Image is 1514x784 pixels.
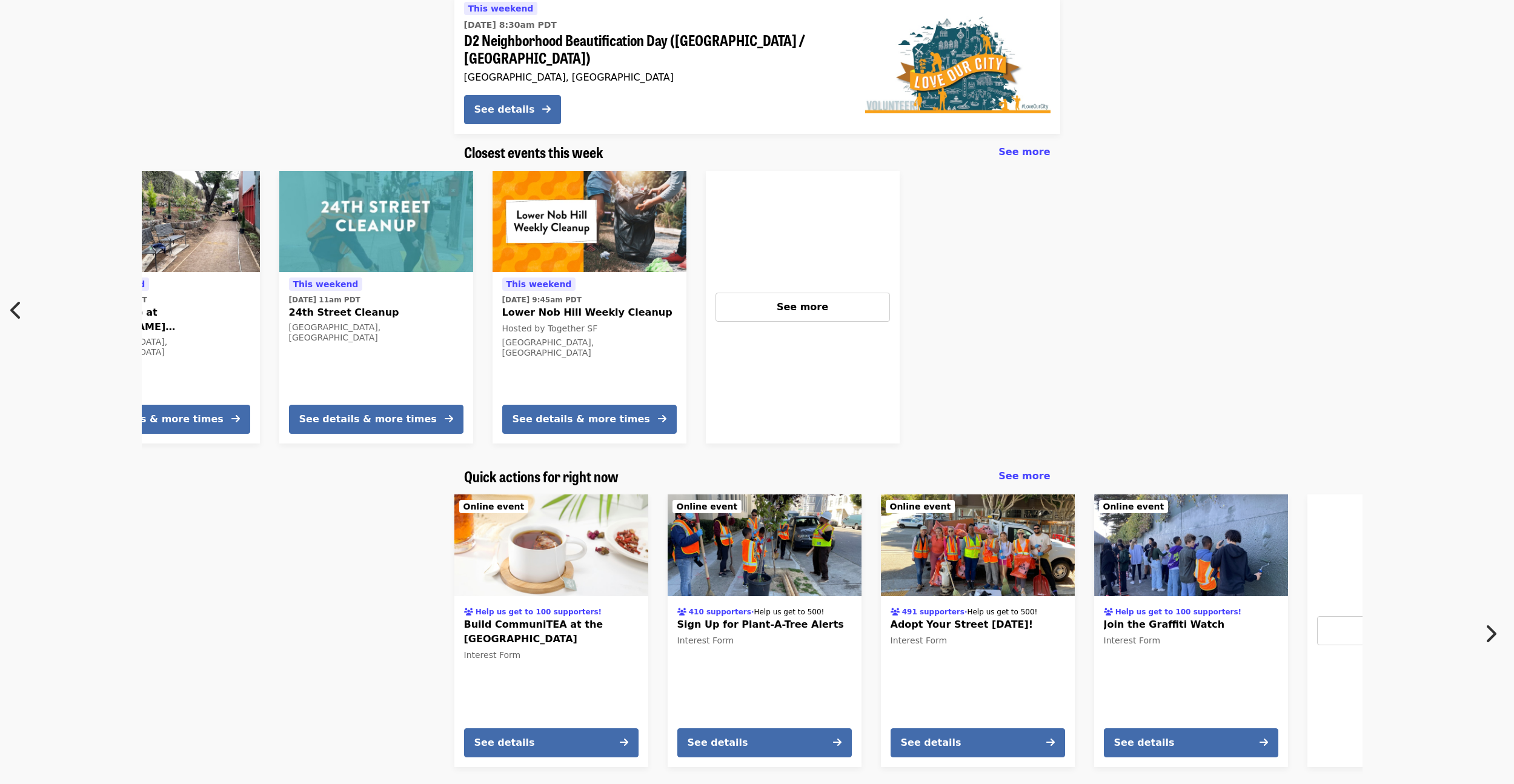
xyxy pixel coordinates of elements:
[80,279,145,289] span: This weekend
[1260,737,1268,748] i: arrow-right icon
[464,95,561,124] button: See details
[66,171,260,443] a: See details for "Garden Club at Burrows Pocket Park and The Green In-Between"
[464,650,521,660] span: Interest Form
[1484,622,1496,645] i: chevron-right icon
[454,144,1060,161] div: Closest events this week
[464,468,619,485] a: Quick actions for right now
[464,608,473,616] i: users icon
[502,405,677,434] button: See details & more times
[293,279,359,289] span: This weekend
[688,736,748,750] div: See details
[506,279,572,289] span: This weekend
[668,494,862,767] a: See details for "Sign Up for Plant-A-Tree Alerts"
[1103,502,1164,511] span: Online event
[289,322,463,343] div: [GEOGRAPHIC_DATA], [GEOGRAPHIC_DATA]
[464,19,557,32] time: [DATE] 8:30am PDT
[464,141,603,162] span: Closest events this week
[891,608,900,616] i: users icon
[468,4,534,13] span: This weekend
[66,171,260,273] img: Garden Club at Burrows Pocket Park and The Green In-Between organized by SF Public Works
[891,604,1038,617] div: ·
[902,608,965,616] span: 491 supporters
[76,305,250,334] span: Garden Club at [PERSON_NAME][GEOGRAPHIC_DATA] and The Green In-Between
[1114,736,1175,750] div: See details
[445,413,453,425] i: arrow-right icon
[677,617,852,632] span: Sign Up for Plant-A-Tree Alerts
[454,468,1060,485] div: Quick actions for right now
[464,617,639,646] span: Build CommuniTEA at the [GEOGRAPHIC_DATA]
[454,494,648,596] img: Build CommuniTEA at the Street Tree Nursery organized by SF Public Works
[1094,494,1288,767] a: See details for "Join the Graffiti Watch"
[502,305,677,320] span: Lower Nob Hill Weekly Cleanup
[463,502,525,511] span: Online event
[881,494,1075,596] img: Adopt Your Street Today! organized by SF Public Works
[890,502,951,511] span: Online event
[1104,728,1278,757] button: See details
[901,736,961,750] div: See details
[689,608,751,616] span: 410 supporters
[502,324,598,333] span: Hosted by Together SF
[1094,494,1288,596] img: Join the Graffiti Watch organized by SF Public Works
[998,146,1050,158] span: See more
[891,617,1065,632] span: Adopt Your Street [DATE]!
[754,608,824,616] span: Help us get to 500!
[777,301,828,313] span: See more
[1115,608,1241,616] span: Help us get to 100 supporters!
[464,71,846,83] div: [GEOGRAPHIC_DATA], [GEOGRAPHIC_DATA]
[76,405,250,434] button: See details & more times
[476,608,602,616] span: Help us get to 100 supporters!
[715,293,890,322] button: See more
[891,636,948,645] span: Interest Form
[677,728,852,757] button: See details
[865,16,1051,113] img: D2 Neighborhood Beautification Day (Russian Hill / Fillmore) organized by SF Public Works
[998,145,1050,159] a: See more
[677,502,738,511] span: Online event
[1104,617,1278,632] span: Join the Graffiti Watch
[474,102,535,117] div: See details
[502,294,582,305] time: [DATE] 9:45am PDT
[454,494,648,767] a: See details for "Build CommuniTEA at the Street Tree Nursery"
[76,337,250,357] div: [GEOGRAPHIC_DATA], [GEOGRAPHIC_DATA]
[279,171,473,443] a: See details for "24th Street Cleanup"
[706,171,900,443] a: See more
[1104,636,1161,645] span: Interest Form
[464,728,639,757] button: See details
[620,737,628,748] i: arrow-right icon
[493,171,686,273] img: Lower Nob Hill Weekly Cleanup organized by Together SF
[891,728,1065,757] button: See details
[998,469,1050,483] a: See more
[464,144,603,161] a: Closest events this week
[881,494,1075,767] a: See details for "Adopt Your Street Today!"
[658,413,666,425] i: arrow-right icon
[299,412,437,427] div: See details & more times
[1474,617,1514,651] button: Next item
[542,104,551,115] i: arrow-right icon
[833,737,842,748] i: arrow-right icon
[1104,608,1113,616] i: users icon
[1046,737,1055,748] i: arrow-right icon
[289,405,463,434] button: See details & more times
[10,299,22,322] i: chevron-left icon
[1307,494,1501,767] a: See more
[289,294,360,305] time: [DATE] 11am PDT
[493,171,686,443] a: See details for "Lower Nob Hill Weekly Cleanup"
[86,412,224,427] div: See details & more times
[513,412,650,427] div: See details & more times
[464,465,619,487] span: Quick actions for right now
[967,608,1037,616] span: Help us get to 500!
[677,604,825,617] div: ·
[231,413,240,425] i: arrow-right icon
[677,636,734,645] span: Interest Form
[998,470,1050,482] span: See more
[464,32,846,67] span: D2 Neighborhood Beautification Day ([GEOGRAPHIC_DATA] / [GEOGRAPHIC_DATA])
[668,494,862,596] img: Sign Up for Plant-A-Tree Alerts organized by SF Public Works
[502,337,677,358] div: [GEOGRAPHIC_DATA], [GEOGRAPHIC_DATA]
[677,608,686,616] i: users icon
[279,171,473,273] img: 24th Street Cleanup organized by SF Public Works
[289,305,463,320] span: 24th Street Cleanup
[474,736,535,750] div: See details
